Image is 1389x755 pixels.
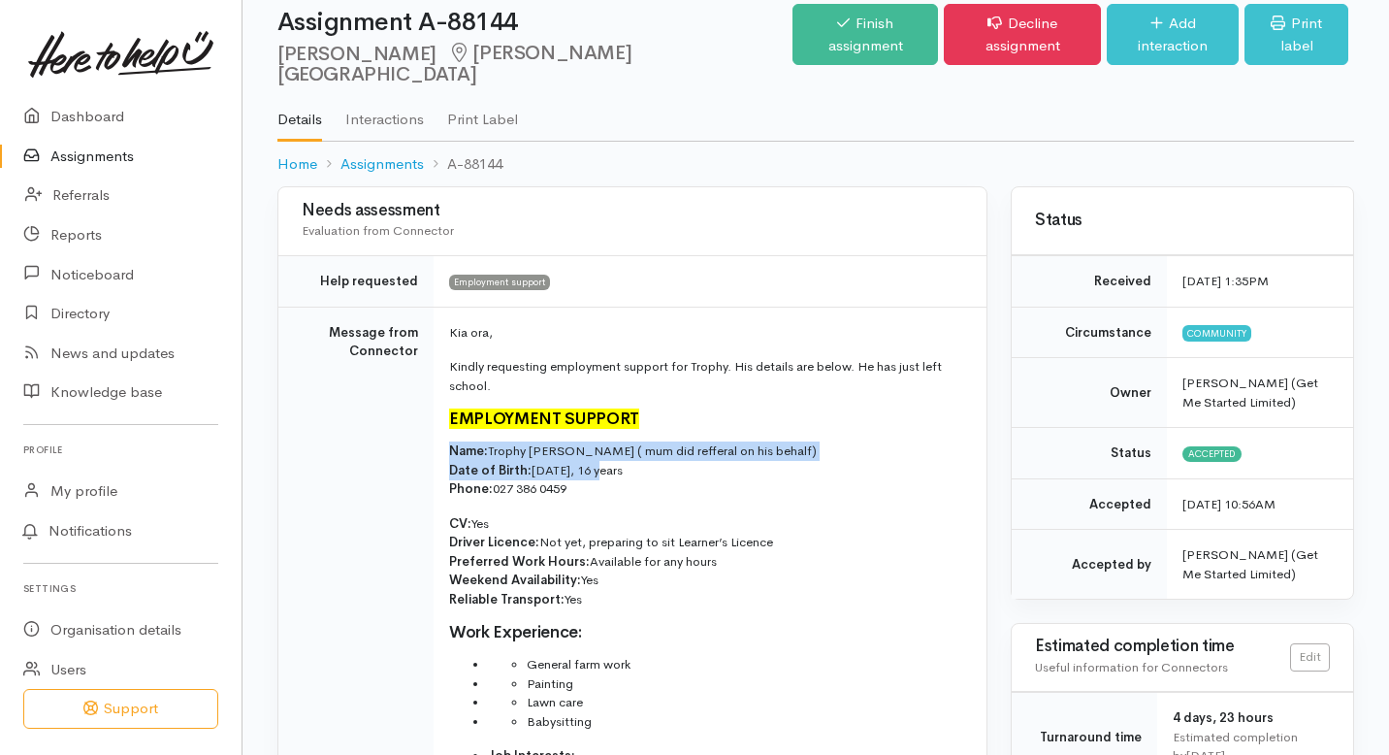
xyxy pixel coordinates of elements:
td: Accepted by [1012,530,1167,600]
p: Kia ora, [449,323,963,343]
time: [DATE] 10:56AM [1182,496,1276,512]
p: Kindly requesting employment support for Trophy. His details are below. He has just left school. [449,357,963,395]
nav: breadcrumb [277,142,1354,187]
li: Painting [527,674,963,694]
li: General farm work [527,655,963,674]
p: Trophy [PERSON_NAME] ( mum did refferal on his behalf) [DATE], 16 years 027 386 0459 [449,442,963,499]
span: [PERSON_NAME] (Get Me Started Limited) [1182,375,1318,410]
a: Assignments [340,153,424,176]
h6: Profile [23,437,218,463]
li: Babysitting [527,712,963,732]
span: Employment support [449,275,550,290]
span: CV: [449,515,471,532]
td: Help requested [278,256,434,308]
a: Home [277,153,317,176]
span: Accepted [1182,446,1242,462]
span: Community [1182,325,1251,341]
h3: Needs assessment [302,202,963,220]
span: Reliable Transport: [449,591,565,607]
td: Circumstance [1012,307,1167,358]
td: Received [1012,256,1167,308]
span: Weekend Availability: [449,572,581,588]
h2: [PERSON_NAME] [277,43,792,86]
a: Finish assignment [792,4,938,65]
a: Edit [1290,643,1330,672]
span: Useful information for Connectors [1035,659,1228,675]
span: Preferred Work Hours: [449,553,590,570]
span: Evaluation from Connector [302,222,454,239]
time: [DATE] 1:35PM [1182,273,1269,289]
span: Work Experience: [449,622,582,642]
span: Phone: [449,480,493,497]
td: Status [1012,428,1167,479]
h3: Estimated completion time [1035,638,1290,656]
h3: Status [1035,212,1330,230]
a: Details [277,85,322,142]
span: Name: [449,443,488,459]
a: Interactions [345,85,424,140]
font: EMPLOYMENT SUPPORT [449,409,639,429]
span: 4 days, 23 hours [1173,709,1274,726]
td: [PERSON_NAME] (Get Me Started Limited) [1167,530,1353,600]
a: Print label [1244,4,1348,65]
span: Date of Birth: [449,462,532,478]
a: Decline assignment [944,4,1101,65]
span: Driver Licence: [449,534,539,550]
h6: Settings [23,575,218,602]
a: Print Label [447,85,518,140]
p: Yes Not yet, preparing to sit Learner’s Licence Available for any hours Yes Yes [449,514,963,609]
span: [PERSON_NAME][GEOGRAPHIC_DATA] [277,41,631,86]
h1: Assignment A-88144 [277,9,792,37]
td: Accepted [1012,478,1167,530]
td: Owner [1012,358,1167,428]
li: Lawn care [527,693,963,712]
li: A-88144 [424,153,502,176]
a: Add interaction [1107,4,1239,65]
button: Support [23,689,218,729]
